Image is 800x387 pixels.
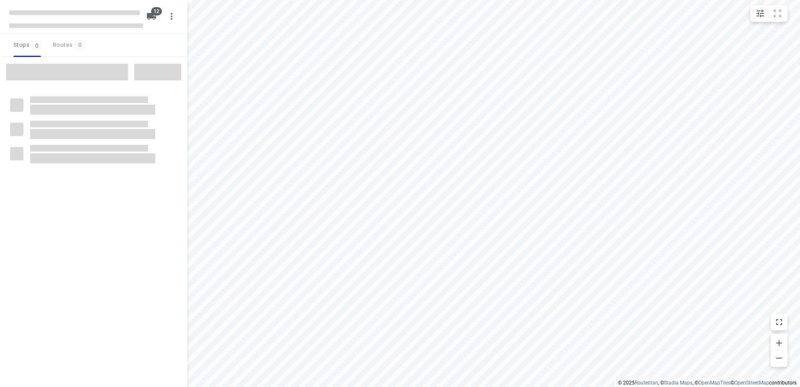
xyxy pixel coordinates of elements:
[698,380,731,386] a: OpenMapTiles
[664,380,692,386] a: Stadia Maps
[618,380,797,386] li: © 2025 , © , © © contributors
[734,380,769,386] a: OpenStreetMap
[635,380,658,386] a: Routetitan
[752,5,769,22] button: Map settings
[750,5,787,22] div: small contained button group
